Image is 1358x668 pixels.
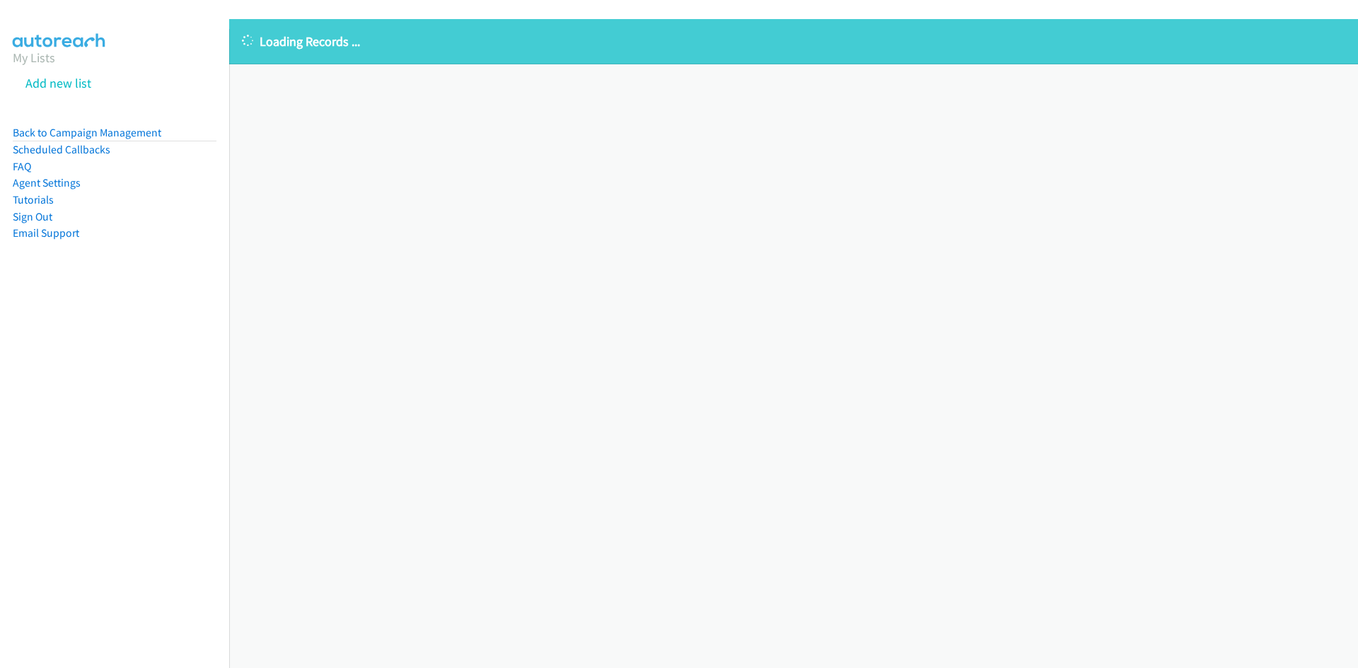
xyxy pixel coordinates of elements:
a: Add new list [25,75,91,91]
a: Tutorials [13,193,54,206]
a: My Lists [13,49,55,66]
a: Scheduled Callbacks [13,143,110,156]
a: Back to Campaign Management [13,126,161,139]
a: Agent Settings [13,176,81,189]
p: Loading Records ... [242,32,1345,51]
a: Email Support [13,226,79,240]
a: Sign Out [13,210,52,223]
a: FAQ [13,160,31,173]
